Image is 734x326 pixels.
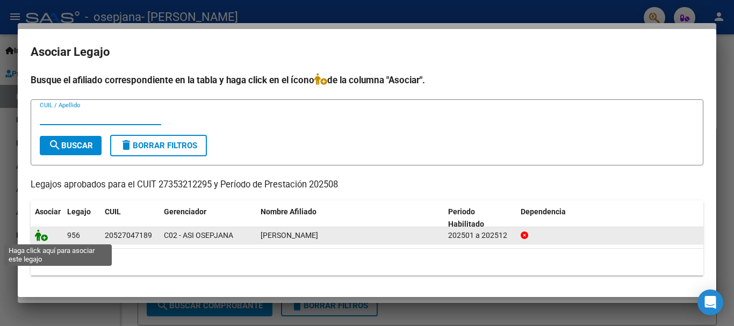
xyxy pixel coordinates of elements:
[31,178,703,192] p: Legajos aprobados para el CUIT 27353212295 y Período de Prestación 202508
[31,73,703,87] h4: Busque el afiliado correspondiente en la tabla y haga click en el ícono de la columna "Asociar".
[105,207,121,216] span: CUIL
[521,207,566,216] span: Dependencia
[261,231,318,240] span: MANTIÑAN MAXIMO LION
[256,200,444,236] datatable-header-cell: Nombre Afiliado
[444,200,516,236] datatable-header-cell: Periodo Habilitado
[48,141,93,150] span: Buscar
[120,141,197,150] span: Borrar Filtros
[67,207,91,216] span: Legajo
[164,231,233,240] span: C02 - ASI OSEPJANA
[31,249,703,276] div: 1 registros
[110,135,207,156] button: Borrar Filtros
[448,229,512,242] div: 202501 a 202512
[100,200,160,236] datatable-header-cell: CUIL
[120,139,133,151] mat-icon: delete
[67,231,80,240] span: 956
[105,229,152,242] div: 20527047189
[31,200,63,236] datatable-header-cell: Asociar
[164,207,206,216] span: Gerenciador
[48,139,61,151] mat-icon: search
[160,200,256,236] datatable-header-cell: Gerenciador
[448,207,484,228] span: Periodo Habilitado
[261,207,316,216] span: Nombre Afiliado
[35,207,61,216] span: Asociar
[40,136,102,155] button: Buscar
[516,200,704,236] datatable-header-cell: Dependencia
[31,42,703,62] h2: Asociar Legajo
[63,200,100,236] datatable-header-cell: Legajo
[697,289,723,315] div: Open Intercom Messenger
